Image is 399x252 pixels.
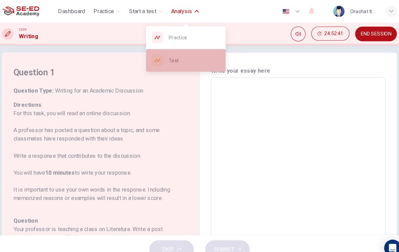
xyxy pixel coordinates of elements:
span: Writing for an Academic Discussion [60,83,146,90]
a: Test [148,47,225,69]
div: Open Intercom Messenger [376,229,392,245]
p: For this task, you will read an online discussion. A professor has posted a question about a topi... [22,104,180,194]
button: Start a test [130,5,167,17]
span: Test [170,54,219,62]
span: Practice [98,7,118,15]
div: Hide [306,25,343,40]
span: Analysis [172,7,193,15]
span: 24:52:41 [319,29,337,35]
h6: Directions [22,96,180,202]
img: Profile picture [327,5,338,16]
button: END SESSION [348,25,388,40]
button: Analysis [170,5,202,17]
img: SE-ED Academy logo [11,4,46,18]
a: SE-ED Academy logo [11,4,62,18]
a: Practice [148,25,225,47]
div: Orachat Itkongkuri [344,7,369,15]
span: CEFR [27,26,34,31]
span: Start a test [132,7,158,15]
span: END SESSION [354,30,383,35]
div: Mute [287,25,301,40]
h6: Write your essay here [210,64,377,72]
img: en [278,8,286,14]
h6: Question Type : [22,83,180,91]
button: Practice [96,5,127,17]
button: 24:52:41 [306,25,343,39]
span: Dashboard [65,7,90,15]
h6: Your professor is teaching a class on Literature. Write a post responding to the professor’s ques... [22,215,180,231]
b: 10 minutes [52,162,80,168]
button: Dashboard [62,5,93,17]
span: Practice [170,32,219,40]
h6: Question [22,207,180,215]
h1: Writing [27,31,45,39]
h4: Question 1 [22,64,180,75]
